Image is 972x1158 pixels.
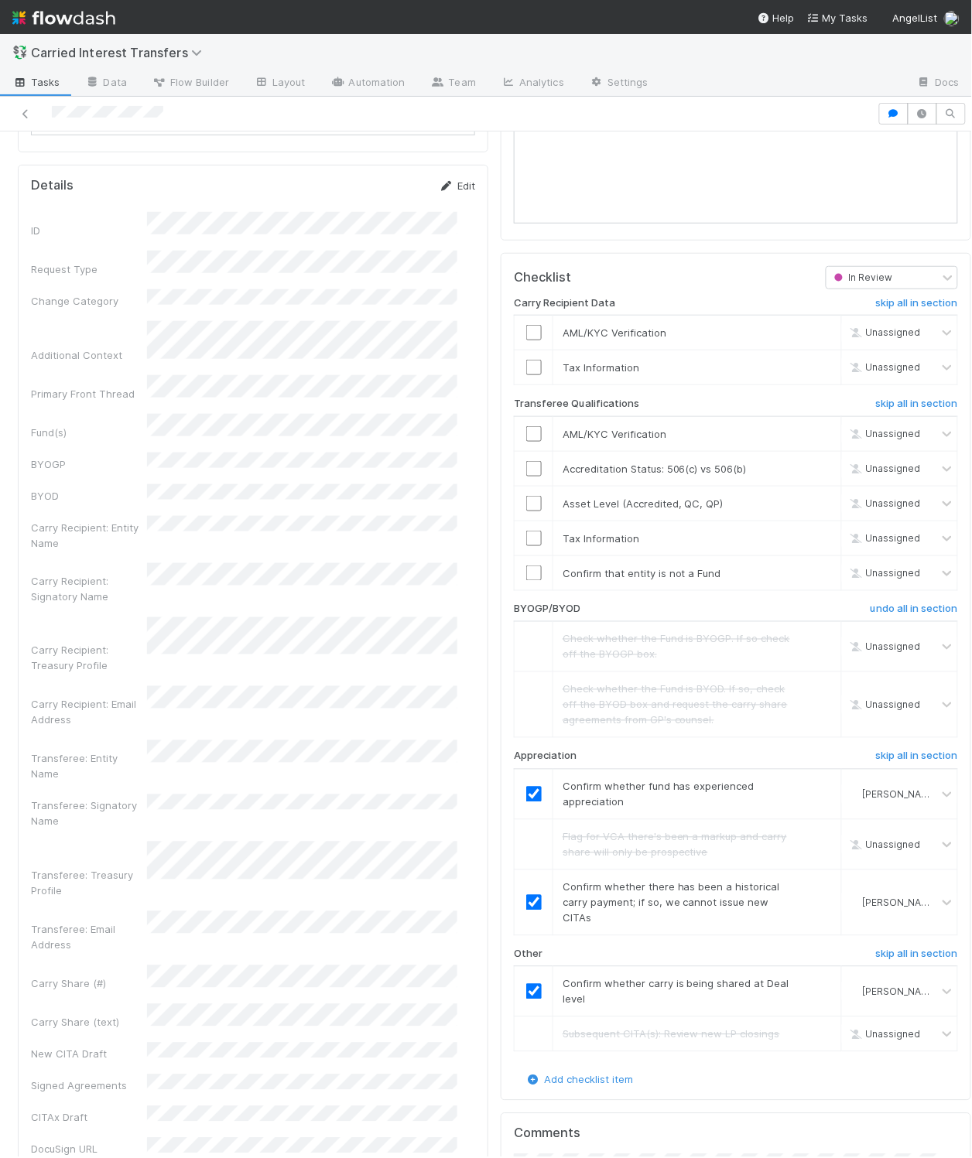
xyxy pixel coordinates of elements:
img: avatar_93b89fca-d03a-423a-b274-3dd03f0a621f.png [848,788,861,801]
div: Carry Recipient: Entity Name [31,520,147,551]
div: Carry Recipient: Treasury Profile [31,643,147,674]
span: My Tasks [807,12,868,24]
span: [PERSON_NAME] [863,986,939,998]
a: skip all in section [876,398,958,416]
h6: skip all in section [876,297,958,309]
h5: Checklist [514,270,571,285]
h6: Appreciation [514,750,577,763]
img: avatar_93b89fca-d03a-423a-b274-3dd03f0a621f.png [848,985,861,998]
span: Asset Level (Accredited, QC, QP) [563,497,724,510]
div: Fund(s) [31,425,147,440]
div: Transferee: Signatory Name [31,798,147,829]
span: Check whether the Fund is BYOD. If so, check off the BYOD box and request the carry share agreeme... [563,683,788,726]
h6: undo all in section [871,603,958,616]
h6: skip all in section [876,398,958,410]
span: [PERSON_NAME] [863,897,939,909]
span: Unassigned [847,497,921,509]
a: Flow Builder [139,71,241,96]
span: Unassigned [847,1029,921,1040]
div: Change Category [31,293,147,309]
div: Carry Share (text) [31,1015,147,1030]
span: [PERSON_NAME] [863,789,939,801]
span: Subsequent CITA(s): Review new LP closings [563,1028,780,1040]
h5: Comments [514,1126,958,1142]
a: Layout [241,71,318,96]
span: AML/KYC Verification [563,326,666,339]
span: AngelList [893,12,938,24]
div: DocuSign URL [31,1142,147,1157]
span: Tax Information [563,361,639,374]
div: Transferee: Email Address [31,922,147,953]
span: Tax Information [563,532,639,545]
h6: Carry Recipient Data [514,297,615,309]
h6: BYOGP/BYOD [514,603,580,616]
span: Confirm whether there has been a historical carry payment; if so, we cannot issue new CITAs [563,881,780,924]
h6: skip all in section [876,948,958,961]
span: Confirm that entity is not a Fund [563,567,721,579]
div: Transferee: Entity Name [31,751,147,782]
a: Add checklist item [525,1074,633,1086]
span: Flow Builder [152,74,229,90]
a: Team [418,71,488,96]
span: Flag for VCA there's been a markup and carry share will only be prospective [563,831,787,859]
a: Settings [577,71,661,96]
a: skip all in section [876,948,958,967]
div: Primary Front Thread [31,386,147,401]
a: My Tasks [807,10,868,26]
a: Automation [318,71,418,96]
h6: skip all in section [876,750,958,763]
a: Edit [439,179,475,192]
span: Unassigned [847,463,921,474]
img: avatar_93b89fca-d03a-423a-b274-3dd03f0a621f.png [944,11,960,26]
div: Transferee: Treasury Profile [31,868,147,899]
span: Unassigned [847,327,921,339]
span: Unassigned [847,362,921,374]
span: 💱 [12,46,28,59]
a: Data [73,71,139,96]
div: Additional Context [31,347,147,363]
div: Request Type [31,261,147,277]
span: In Review [831,272,893,283]
span: Accreditation Status: 506(c) vs 506(b) [563,463,747,475]
span: Unassigned [847,839,921,851]
img: avatar_93b89fca-d03a-423a-b274-3dd03f0a621f.png [848,897,861,909]
div: BYOD [31,488,147,504]
div: ID [31,223,147,238]
img: logo-inverted-e16ddd16eac7371096b0.svg [12,5,115,31]
span: Unassigned [847,641,921,653]
h6: Transferee Qualifications [514,398,639,410]
a: Docs [905,71,972,96]
span: Confirm whether carry is being shared at Deal level [563,978,789,1006]
span: Unassigned [847,532,921,544]
div: CITAx Draft [31,1110,147,1126]
span: Unassigned [847,428,921,439]
div: New CITA Draft [31,1047,147,1062]
h6: Other [514,948,542,961]
a: undo all in section [871,603,958,622]
a: skip all in section [876,297,958,316]
div: BYOGP [31,456,147,472]
span: Check whether the Fund is BYOGP. If so check off the BYOGP box. [563,633,790,661]
div: Signed Agreements [31,1078,147,1094]
span: Unassigned [847,567,921,579]
span: AML/KYC Verification [563,428,666,440]
a: skip all in section [876,750,958,769]
span: Carried Interest Transfers [31,45,210,60]
a: Analytics [488,71,577,96]
div: Carry Share (#) [31,976,147,992]
div: Carry Recipient: Signatory Name [31,574,147,605]
span: Tasks [12,74,60,90]
span: Confirm whether fund has experienced appreciation [563,781,755,808]
div: Carry Recipient: Email Address [31,697,147,728]
h5: Details [31,178,74,193]
span: Unassigned [847,699,921,711]
div: Help [758,10,795,26]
